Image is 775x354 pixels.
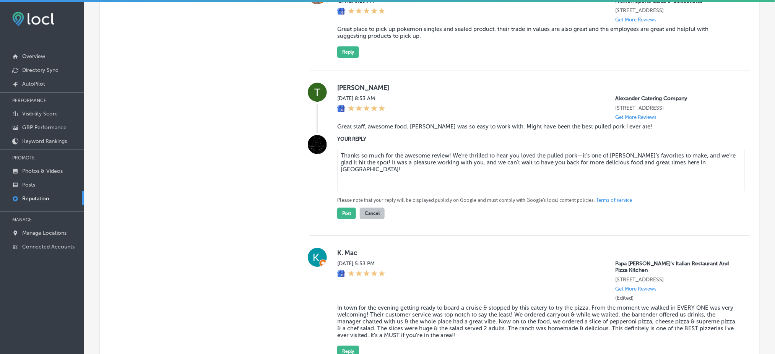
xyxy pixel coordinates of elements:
p: AutoPilot [22,81,45,87]
blockquote: Great staff, awesome food. [PERSON_NAME] was so easy to work with. Might have been the best pulle... [337,123,738,130]
img: fda3e92497d09a02dc62c9cd864e3231.png [12,12,54,26]
textarea: Thanks so much for the awesome review! We’re thrilled to hear you loved the pulled pork—it's one ... [337,149,745,192]
label: [PERSON_NAME] [337,84,738,91]
p: 6200 N Atlantic Ave [616,276,738,283]
p: 326 W Cedar St Suite 2 [616,105,738,111]
blockquote: Great place to pick up pokemon singles and sealed product, their trade in values are also great a... [337,26,738,39]
p: Posts [22,182,35,188]
p: 1694 Water Tower Way Suite 105 [616,7,738,14]
p: Get More Reviews [616,17,657,23]
label: [DATE] 8:53 AM [337,95,385,102]
button: Reply [337,46,359,58]
p: Alexander Catering Company [616,95,738,102]
p: Reputation [22,195,49,202]
p: Papa Vito's Italian Restaurant And Pizza Kitchen [616,260,738,273]
p: Manage Locations [22,230,67,236]
p: Visibility Score [22,110,58,117]
button: Cancel [360,208,385,219]
p: Overview [22,53,45,60]
label: [DATE] 5:53 PM [337,260,385,267]
blockquote: In town for the evening getting ready to board a cruise & stopped by this eatery to try the pizza... [337,304,738,339]
p: Photos & Videos [22,168,63,174]
div: 5 Stars [348,105,385,113]
a: Terms of service [596,197,632,204]
button: Post [337,208,356,219]
p: Please note that your reply will be displayed publicly on Google and must comply with Google's lo... [337,197,738,204]
img: Image [308,135,327,154]
label: YOUR REPLY [337,136,738,142]
p: Directory Sync [22,67,58,73]
label: K. Mac [337,249,738,257]
p: GBP Performance [22,124,67,131]
p: Connected Accounts [22,244,75,250]
p: Get More Reviews [616,286,657,292]
p: Keyword Rankings [22,138,67,145]
label: (Edited) [616,295,634,301]
div: 5 Stars [348,270,385,278]
div: 5 Stars [348,7,385,16]
p: Get More Reviews [616,114,657,120]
